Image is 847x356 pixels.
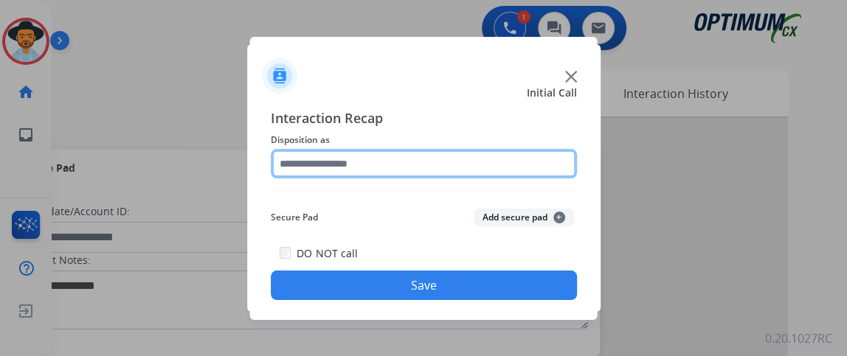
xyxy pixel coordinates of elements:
[474,209,574,226] button: Add secure pad+
[297,246,357,261] label: DO NOT call
[553,212,565,223] span: +
[527,85,577,100] span: Initial Call
[262,58,297,94] img: contactIcon
[765,329,832,347] p: 0.20.1027RC
[271,271,577,300] button: Save
[271,108,577,131] span: Interaction Recap
[271,190,577,191] img: contact-recap-line.svg
[271,131,577,149] span: Disposition as
[271,209,318,226] span: Secure Pad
